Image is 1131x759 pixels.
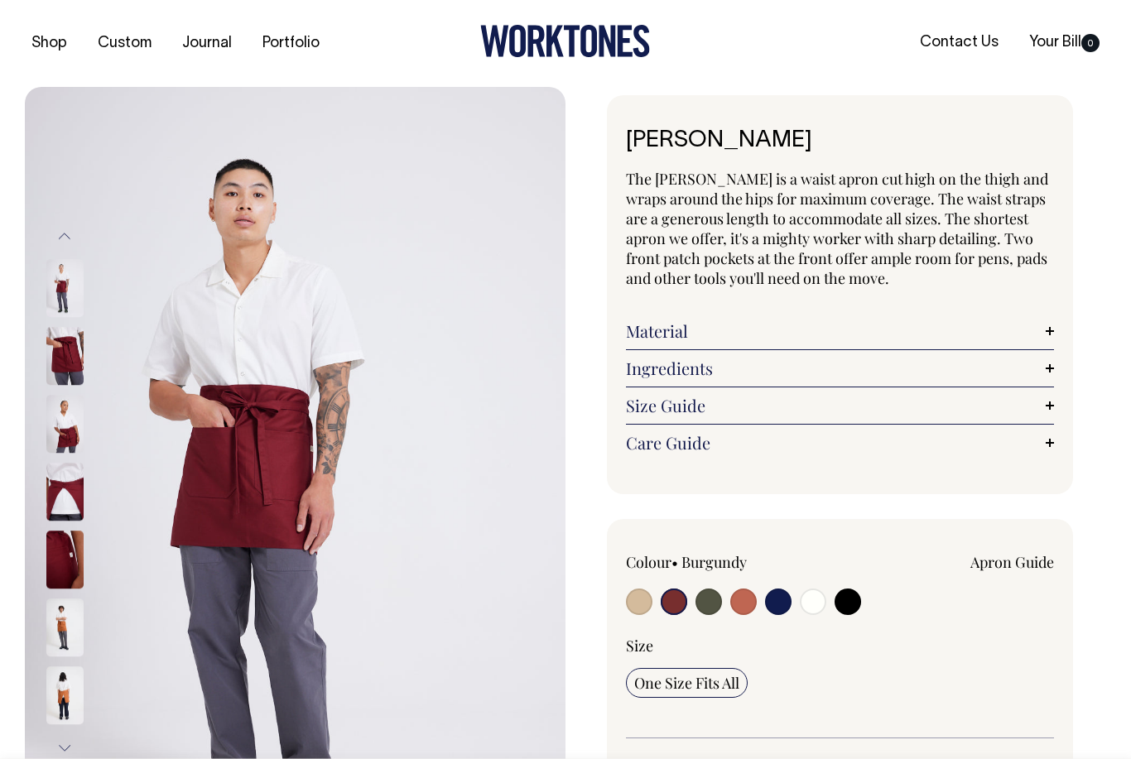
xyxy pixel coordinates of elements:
img: burgundy [46,260,84,318]
img: burgundy [46,396,84,454]
a: Portfolio [256,30,326,57]
a: Apron Guide [970,552,1054,572]
a: Care Guide [626,433,1054,453]
span: • [671,552,678,572]
a: Size Guide [626,396,1054,416]
h1: [PERSON_NAME] [626,128,1054,154]
img: burgundy [46,328,84,386]
img: rust [46,667,84,725]
a: Material [626,321,1054,341]
span: 0 [1081,34,1100,52]
img: burgundy [46,531,84,589]
a: Custom [91,30,158,57]
span: The [PERSON_NAME] is a waist apron cut high on the thigh and wraps around the hips for maximum co... [626,169,1048,288]
img: rust [46,599,84,657]
div: Colour [626,552,797,572]
input: One Size Fits All [626,668,748,698]
a: Journal [176,30,238,57]
button: Previous [52,218,77,255]
label: Burgundy [681,552,747,572]
span: One Size Fits All [634,673,739,693]
img: burgundy [46,464,84,521]
a: Contact Us [913,29,1005,56]
a: Shop [25,30,74,57]
div: Size [626,636,1054,656]
a: Your Bill0 [1023,29,1106,56]
a: Ingredients [626,358,1054,378]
